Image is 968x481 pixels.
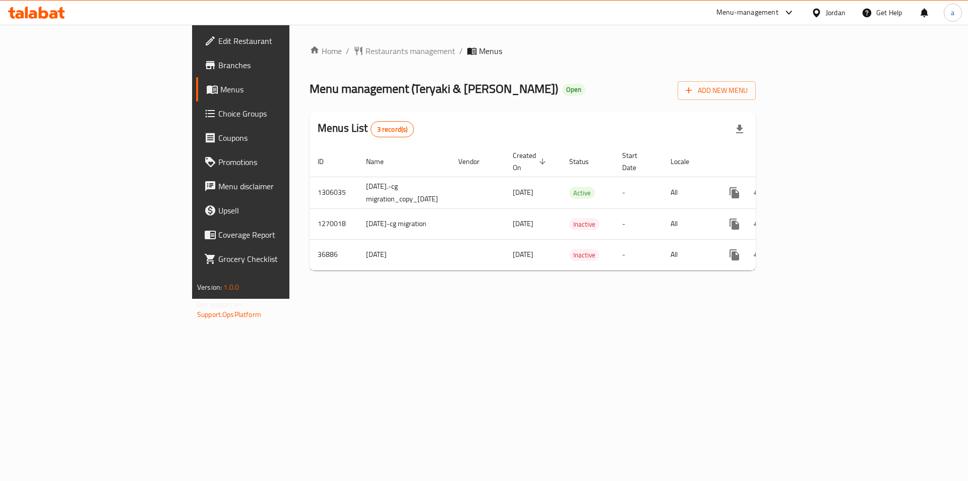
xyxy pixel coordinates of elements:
span: Grocery Checklist [218,253,346,265]
th: Actions [714,146,827,177]
td: [DATE] [358,239,450,270]
span: Created On [513,149,549,174]
button: Change Status [747,181,771,205]
span: Edit Restaurant [218,35,346,47]
a: Edit Restaurant [196,29,354,53]
div: Open [562,84,585,96]
nav: breadcrumb [310,45,756,57]
button: more [722,243,747,267]
h2: Menus List [318,121,414,137]
td: All [662,239,714,270]
td: All [662,177,714,208]
a: Grocery Checklist [196,247,354,271]
a: Coverage Report [196,223,354,247]
span: Restaurants management [366,45,455,57]
span: Choice Groups [218,108,346,120]
a: Upsell [196,198,354,223]
span: Upsell [218,204,346,217]
table: enhanced table [310,146,827,271]
span: Menus [479,45,502,57]
td: - [614,208,662,239]
a: Restaurants management [353,45,455,57]
span: Promotions [218,156,346,168]
td: - [614,177,662,208]
span: Menus [220,83,346,95]
span: Open [562,85,585,94]
span: Get support on: [197,298,244,311]
button: Change Status [747,243,771,267]
a: Choice Groups [196,101,354,126]
span: Locale [671,155,702,168]
button: more [722,181,747,205]
span: 1.0.0 [223,281,239,294]
span: [DATE] [513,186,533,199]
td: All [662,208,714,239]
button: Add New Menu [678,81,756,100]
li: / [459,45,463,57]
span: Active [569,187,595,199]
a: Branches [196,53,354,77]
td: - [614,239,662,270]
div: Total records count [371,121,414,137]
div: Export file [728,117,752,141]
span: Start Date [622,149,650,174]
span: Add New Menu [686,84,748,97]
td: [DATE].-cg migration_copy_[DATE] [358,177,450,208]
a: Support.OpsPlatform [197,308,261,321]
span: Menu disclaimer [218,180,346,192]
span: Name [366,155,397,168]
span: [DATE] [513,217,533,230]
span: Version: [197,281,222,294]
span: Inactive [569,249,599,261]
span: a [951,7,954,18]
td: [DATE]-cg migration [358,208,450,239]
span: Status [569,155,602,168]
span: Coverage Report [218,229,346,241]
span: Vendor [458,155,493,168]
span: 3 record(s) [371,125,414,134]
a: Coupons [196,126,354,150]
span: Branches [218,59,346,71]
button: Change Status [747,212,771,236]
a: Menu disclaimer [196,174,354,198]
a: Menus [196,77,354,101]
span: ID [318,155,337,168]
div: Menu-management [716,7,778,19]
div: Jordan [826,7,845,18]
span: Menu management ( Teryaki & [PERSON_NAME] ) [310,77,558,100]
span: Inactive [569,219,599,230]
a: Promotions [196,150,354,174]
span: [DATE] [513,248,533,261]
span: Coupons [218,132,346,144]
button: more [722,212,747,236]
